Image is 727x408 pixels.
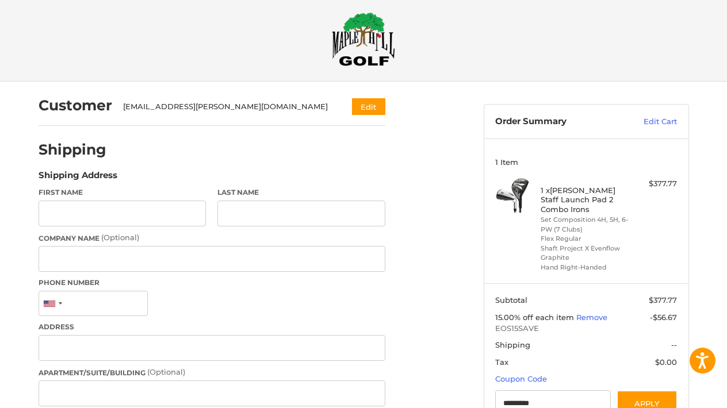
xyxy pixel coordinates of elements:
span: 15.00% off each item [495,313,576,322]
label: Phone Number [39,278,385,288]
span: Shipping [495,340,530,349]
small: (Optional) [147,367,185,376]
span: Subtotal [495,295,527,305]
button: Edit [352,98,385,115]
span: $0.00 [655,357,677,367]
span: -$56.67 [650,313,677,322]
span: EOS15SAVE [495,323,677,334]
span: $377.77 [649,295,677,305]
h4: 1 x [PERSON_NAME] Staff Launch Pad 2 Combo Irons [541,186,629,214]
label: Company Name [39,232,385,244]
a: Edit Cart [619,116,677,128]
li: Set Composition 4H, 5H, 6-PW (7 Clubs) [541,215,629,234]
h3: 1 Item [495,157,677,167]
label: Last Name [217,187,385,198]
div: [EMAIL_ADDRESS][PERSON_NAME][DOMAIN_NAME] [123,101,330,113]
a: Coupon Code [495,374,547,383]
li: Hand Right-Handed [541,263,629,272]
label: Apartment/Suite/Building [39,367,385,378]
div: United States: +1 [39,291,66,316]
span: -- [671,340,677,349]
h2: Shipping [39,141,106,159]
img: Maple Hill Golf [332,12,395,66]
li: Flex Regular [541,234,629,244]
label: First Name [39,187,206,198]
a: Remove [576,313,607,322]
label: Address [39,322,385,332]
li: Shaft Project X Evenflow Graphite [541,244,629,263]
legend: Shipping Address [39,169,117,187]
h2: Customer [39,97,112,114]
div: $377.77 [632,178,677,190]
span: Tax [495,357,508,367]
h3: Order Summary [495,116,619,128]
small: (Optional) [101,233,139,242]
